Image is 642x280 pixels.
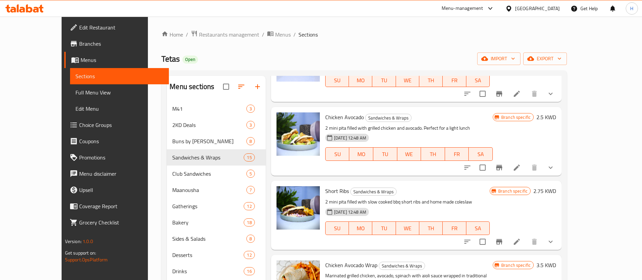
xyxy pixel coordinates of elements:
a: Branches [64,36,169,52]
span: [DATE] 12:48 AM [331,135,369,141]
div: Desserts [172,251,244,259]
span: M41 [172,105,246,113]
button: SA [469,147,493,161]
div: items [244,202,254,210]
span: Select to update [475,235,490,249]
div: items [244,267,254,275]
span: 12 [244,252,254,258]
button: Branch-specific-item [491,234,507,250]
button: TU [373,147,397,161]
button: SU [325,73,349,87]
button: delete [526,159,543,176]
span: FR [448,149,466,159]
span: 7 [247,187,254,193]
h6: 2.75 KWD [533,186,556,196]
p: 2 mini pita filled with grilled chicken and avocado. Perfect for a light lunch [325,124,493,132]
div: Sides & Salads8 [167,231,265,247]
div: Drinks16 [167,263,265,279]
div: items [244,153,254,161]
span: Grocery Checklist [79,218,163,227]
div: items [246,170,255,178]
button: delete [526,234,543,250]
span: Menus [275,30,291,39]
span: Select to update [475,87,490,101]
div: Sandwiches & Wraps [379,262,425,270]
span: SA [471,149,490,159]
svg: Show Choices [547,238,555,246]
a: Coverage Report [64,198,169,214]
span: TH [422,76,440,85]
span: Sort sections [233,79,249,95]
a: Edit menu item [513,90,521,98]
button: TH [419,73,443,87]
div: items [244,218,254,227]
span: Edit Restaurant [79,23,163,31]
button: SU [325,221,349,235]
h6: 2.5 KWD [536,112,556,122]
button: SA [466,221,490,235]
span: Chicken Avocado [325,112,364,122]
div: Club Sandwiches [172,170,246,178]
span: 3 [247,122,254,128]
button: WE [396,221,419,235]
span: Full Menu View [75,88,163,96]
a: Support.OpsPlatform [65,255,108,264]
button: FR [445,147,469,161]
a: Edit menu item [513,238,521,246]
span: Maanousha [172,186,246,194]
span: Buns by [PERSON_NAME] [172,137,246,145]
button: sort-choices [459,86,475,102]
a: Menus [64,52,169,68]
span: MO [352,223,370,233]
span: 8 [247,236,254,242]
div: 2KD Deals3 [167,117,265,133]
button: delete [526,86,543,102]
span: Coverage Report [79,202,163,210]
span: Sides & Salads [172,235,246,243]
a: Promotions [64,149,169,166]
span: Promotions [79,153,163,161]
span: 12 [244,203,254,210]
span: Branch specific [495,188,530,194]
div: Bakery18 [167,214,265,231]
button: import [477,52,521,65]
span: Menus [81,56,163,64]
div: Maanousha7 [167,182,265,198]
span: TU [376,149,395,159]
span: FR [445,76,463,85]
span: Edit Menu [75,105,163,113]
span: Select all sections [219,80,233,94]
span: Branch specific [499,262,533,268]
button: sort-choices [459,159,475,176]
a: Edit Menu [70,101,169,117]
div: items [246,186,255,194]
span: 5 [247,171,254,177]
span: MO [352,149,371,159]
div: Gatherings12 [167,198,265,214]
button: TH [419,221,443,235]
a: Grocery Checklist [64,214,169,231]
span: 2KD Deals [172,121,246,129]
span: Tetas [161,51,180,66]
button: Branch-specific-item [491,159,507,176]
button: TU [372,221,396,235]
a: Full Menu View [70,84,169,101]
span: Sections [298,30,318,39]
span: Sections [75,72,163,80]
span: Gatherings [172,202,244,210]
span: Sandwiches & Wraps [172,153,244,161]
svg: Show Choices [547,164,555,172]
button: MO [349,147,373,161]
span: Choice Groups [79,121,163,129]
span: Open [182,57,198,62]
span: Short Ribs [325,186,349,196]
h2: Menu sections [170,82,214,92]
span: export [529,55,561,63]
div: items [246,235,255,243]
div: Desserts12 [167,247,265,263]
span: SU [328,149,347,159]
button: Branch-specific-item [491,86,507,102]
span: TH [424,149,442,159]
span: Bakery [172,218,244,227]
